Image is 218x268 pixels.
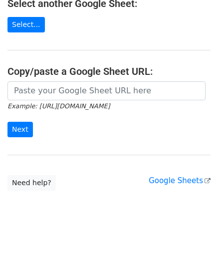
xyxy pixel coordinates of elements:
small: Example: [URL][DOMAIN_NAME] [7,102,110,110]
a: Select... [7,17,45,32]
input: Next [7,122,33,137]
input: Paste your Google Sheet URL here [7,81,206,100]
a: Google Sheets [149,176,211,185]
iframe: Chat Widget [168,220,218,268]
h4: Copy/paste a Google Sheet URL: [7,65,211,77]
a: Need help? [7,175,56,191]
